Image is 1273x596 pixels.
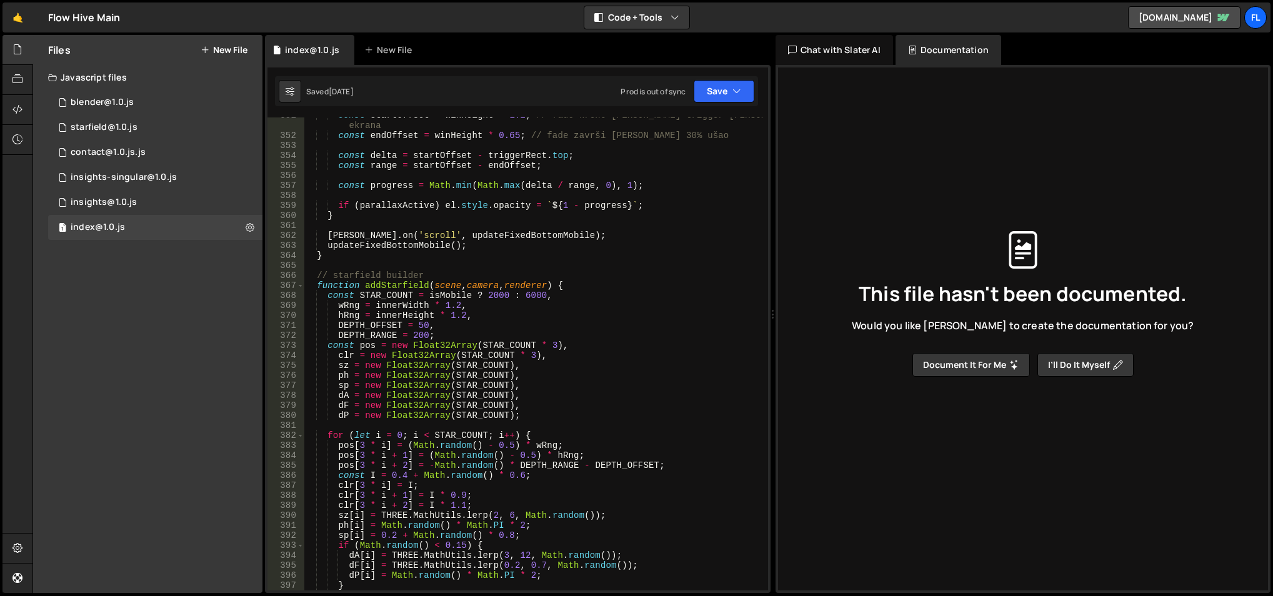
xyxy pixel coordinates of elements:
[267,300,304,310] div: 369
[48,90,262,115] div: 15363/40902.js
[267,490,304,500] div: 388
[267,320,304,330] div: 371
[267,211,304,221] div: 360
[776,35,893,65] div: Chat with Slater AI
[1037,353,1134,377] button: I’ll do it myself
[267,161,304,171] div: 355
[71,172,177,183] div: insights-singular@1.0.js
[267,261,304,271] div: 365
[267,580,304,590] div: 397
[267,281,304,291] div: 367
[267,350,304,360] div: 374
[59,224,66,234] span: 1
[267,530,304,540] div: 392
[48,165,262,190] div: 15363/40648.js
[267,560,304,570] div: 395
[71,147,146,158] div: contact@1.0.js.js
[267,291,304,300] div: 368
[267,500,304,510] div: 389
[267,171,304,181] div: 356
[267,151,304,161] div: 354
[267,510,304,520] div: 390
[267,131,304,141] div: 352
[48,190,262,215] div: 15363/40528.js
[267,231,304,241] div: 362
[285,44,339,56] div: index@1.0.js
[267,550,304,560] div: 394
[584,6,689,29] button: Code + Tools
[201,45,247,55] button: New File
[48,43,71,57] h2: Files
[48,115,262,140] div: 15363/41450.js
[267,201,304,211] div: 359
[267,540,304,550] div: 393
[267,430,304,440] div: 382
[33,65,262,90] div: Javascript files
[267,410,304,420] div: 380
[48,140,262,165] div: 15363/40529.js
[267,470,304,480] div: 386
[267,450,304,460] div: 384
[267,420,304,430] div: 381
[267,141,304,151] div: 353
[267,400,304,410] div: 379
[267,460,304,470] div: 385
[267,440,304,450] div: 383
[267,340,304,350] div: 373
[267,380,304,390] div: 377
[267,111,304,131] div: 351
[48,10,120,25] div: Flow Hive Main
[71,197,137,208] div: insights@1.0.js
[267,251,304,261] div: 364
[852,319,1194,332] span: Would you like [PERSON_NAME] to create the documentation for you?
[267,330,304,340] div: 372
[694,80,754,102] button: Save
[912,353,1030,377] button: Document it for me
[267,520,304,530] div: 391
[2,2,33,32] a: 🤙
[71,122,137,133] div: starfield@1.0.js
[267,271,304,281] div: 366
[71,97,134,108] div: blender@1.0.js
[364,44,417,56] div: New File
[267,191,304,201] div: 358
[267,370,304,380] div: 376
[267,181,304,191] div: 357
[267,360,304,370] div: 375
[859,284,1187,304] span: This file hasn't been documented.
[267,221,304,231] div: 361
[267,241,304,251] div: 363
[306,86,354,97] div: Saved
[267,570,304,580] div: 396
[896,35,1001,65] div: Documentation
[48,215,262,240] div: 15363/40442.js
[267,480,304,490] div: 387
[267,310,304,320] div: 370
[71,222,125,233] div: index@1.0.js
[329,86,354,97] div: [DATE]
[1244,6,1267,29] a: Fl
[267,390,304,400] div: 378
[1128,6,1241,29] a: [DOMAIN_NAME]
[621,86,686,97] div: Prod is out of sync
